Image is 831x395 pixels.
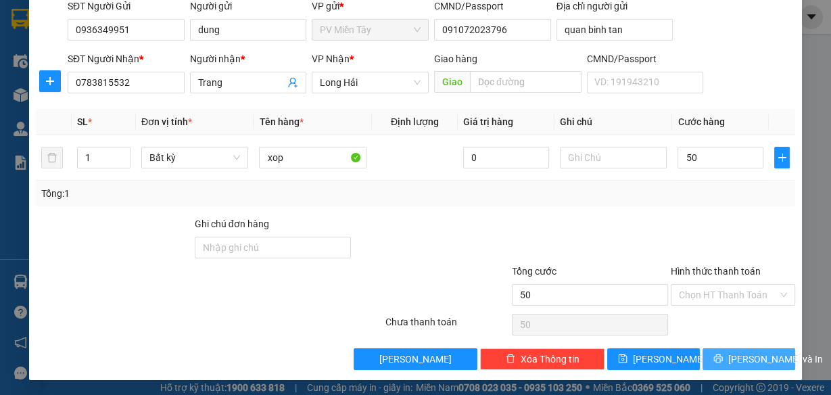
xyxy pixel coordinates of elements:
input: Dọc đường [470,71,581,93]
span: [PERSON_NAME] và In [728,352,823,367]
button: delete [41,147,63,168]
span: PV Miền Tây [320,20,421,40]
input: Ghi chú đơn hàng [195,237,351,258]
span: Định lượng [391,116,439,127]
span: Giá trị hàng [463,116,513,127]
button: plus [774,147,790,168]
span: plus [775,152,789,163]
button: [PERSON_NAME] [354,348,478,370]
input: Địa chỉ của người gửi [556,19,673,41]
span: VP Nhận [312,53,350,64]
div: Chưa thanh toán [384,315,511,338]
button: save[PERSON_NAME] [607,348,700,370]
label: Ghi chú đơn hàng [195,218,269,229]
div: Tổng: 1 [41,186,322,201]
span: Giao hàng [434,53,477,64]
span: delete [506,354,515,365]
span: SL [77,116,88,127]
span: plus [40,76,60,87]
th: Ghi chú [554,109,673,135]
span: Đơn vị tính [141,116,192,127]
span: Tổng cước [512,266,556,277]
span: Tên hàng [259,116,303,127]
span: Giao [434,71,470,93]
span: user-add [287,77,298,88]
div: CMND/Passport [587,51,704,66]
button: plus [39,70,61,92]
label: Hình thức thanh toán [671,266,761,277]
div: SĐT Người Nhận [68,51,185,66]
div: Người nhận [190,51,307,66]
span: printer [713,354,723,365]
span: [PERSON_NAME] [379,352,452,367]
input: 0 [463,147,549,168]
span: Xóa Thông tin [521,352,579,367]
span: Long Hải [320,72,421,93]
span: [PERSON_NAME] [633,352,705,367]
span: Cước hàng [678,116,724,127]
button: deleteXóa Thông tin [480,348,604,370]
input: VD: Bàn, Ghế [259,147,366,168]
input: Ghi Chú [560,147,667,168]
span: save [618,354,627,365]
span: Bất kỳ [149,147,241,168]
button: printer[PERSON_NAME] và In [703,348,795,370]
